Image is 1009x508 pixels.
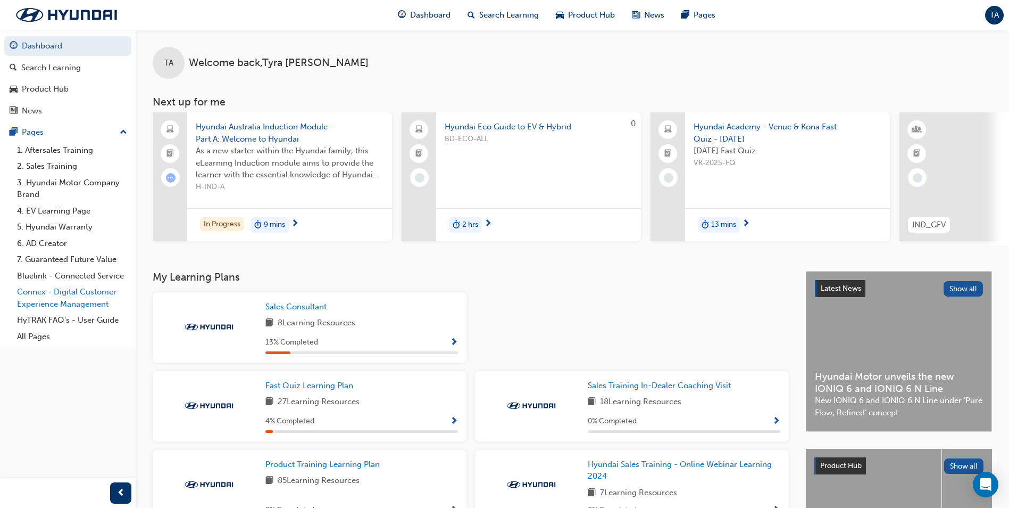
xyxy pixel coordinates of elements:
[120,126,127,140] span: up-icon
[502,400,561,411] img: Trak
[681,9,689,22] span: pages-icon
[815,395,983,419] span: New IONIQ 6 and IONIQ 6 N Line under ‘Pure Flow, Refined’ concept.
[415,123,423,137] span: laptop-icon
[265,381,353,390] span: Fast Quiz Learning Plan
[973,472,998,497] div: Open Intercom Messenger
[912,219,946,231] span: IND_GFV
[166,147,174,161] span: booktick-icon
[547,4,623,26] a: car-iconProduct Hub
[13,312,131,329] a: HyTRAK FAQ's - User Guide
[445,133,632,145] span: BD-ECO-ALL
[568,9,615,21] span: Product Hub
[644,9,664,21] span: News
[13,219,131,235] a: 5. Hyundai Warranty
[588,487,596,500] span: book-icon
[164,57,173,69] span: TA
[913,147,921,161] span: booktick-icon
[664,173,673,183] span: learningRecordVerb_NONE-icon
[913,173,922,183] span: learningRecordVerb_NONE-icon
[22,105,42,117] div: News
[265,301,331,313] a: Sales Consultant
[600,396,681,409] span: 18 Learning Resources
[265,415,314,428] span: 4 % Completed
[117,487,125,500] span: prev-icon
[990,9,999,21] span: TA
[13,284,131,312] a: Connex - Digital Customer Experience Management
[415,147,423,161] span: booktick-icon
[944,458,984,474] button: Show all
[10,85,18,94] span: car-icon
[673,4,724,26] a: pages-iconPages
[254,218,262,232] span: duration-icon
[278,474,360,488] span: 85 Learning Resources
[445,121,632,133] span: Hyundai Eco Guide to EV & Hybrid
[166,173,176,183] span: learningRecordVerb_ATTEMPT-icon
[631,119,636,128] span: 0
[623,4,673,26] a: news-iconNews
[415,173,424,183] span: learningRecordVerb_NONE-icon
[588,380,735,392] a: Sales Training In-Dealer Coaching Visit
[13,268,131,284] a: Bluelink - Connected Service
[278,396,360,409] span: 27 Learning Resources
[153,112,392,241] a: Hyundai Australia Induction Module - Part A: Welcome to HyundaiAs a new starter within the Hyunda...
[694,157,881,169] span: VK-2025-FQ
[664,123,672,137] span: laptop-icon
[694,121,881,145] span: Hyundai Academy - Venue & Kona Fast Quiz - [DATE]
[13,235,131,252] a: 6. AD Creator
[664,147,672,161] span: booktick-icon
[462,219,478,231] span: 2 hrs
[502,479,561,490] img: Trak
[985,6,1004,24] button: TA
[398,9,406,22] span: guage-icon
[450,338,458,348] span: Show Progress
[410,9,451,21] span: Dashboard
[815,280,983,297] a: Latest NewsShow all
[265,337,318,349] span: 13 % Completed
[196,121,383,145] span: Hyundai Australia Induction Module - Part A: Welcome to Hyundai
[913,123,921,137] span: learningResourceType_INSTRUCTOR_LED-icon
[265,302,327,312] span: Sales Consultant
[459,4,547,26] a: search-iconSearch Learning
[189,57,369,69] span: Welcome back , Tyra [PERSON_NAME]
[13,251,131,268] a: 7. Guaranteed Future Value
[13,142,131,159] a: 1. Aftersales Training
[10,106,18,116] span: news-icon
[4,36,131,56] a: Dashboard
[588,458,780,482] a: Hyundai Sales Training - Online Webinar Learning 2024
[600,487,677,500] span: 7 Learning Resources
[10,128,18,137] span: pages-icon
[694,145,881,157] span: [DATE] Fast Quiz.
[4,101,131,121] a: News
[772,415,780,428] button: Show Progress
[450,336,458,349] button: Show Progress
[814,457,983,474] a: Product HubShow all
[265,460,380,469] span: Product Training Learning Plan
[806,271,992,432] a: Latest NewsShow allHyundai Motor unveils the new IONIQ 6 and IONIQ 6 N LineNew IONIQ 6 and IONIQ ...
[484,219,492,229] span: next-icon
[632,9,640,22] span: news-icon
[453,218,460,232] span: duration-icon
[588,460,772,481] span: Hyundai Sales Training - Online Webinar Learning 2024
[651,112,890,241] a: Hyundai Academy - Venue & Kona Fast Quiz - [DATE][DATE] Fast Quiz.VK-2025-FQduration-icon13 mins
[180,400,238,411] img: Trak
[821,284,861,293] span: Latest News
[265,396,273,409] span: book-icon
[265,458,384,471] a: Product Training Learning Plan
[278,317,355,330] span: 8 Learning Resources
[291,219,299,229] span: next-icon
[153,271,789,283] h3: My Learning Plans
[479,9,539,21] span: Search Learning
[200,217,244,232] div: In Progress
[13,158,131,175] a: 2. Sales Training
[10,42,18,51] span: guage-icon
[5,4,128,26] img: Trak
[944,281,983,297] button: Show all
[166,123,174,137] span: laptop-icon
[815,371,983,395] span: Hyundai Motor unveils the new IONIQ 6 and IONIQ 6 N Line
[4,122,131,142] button: Pages
[450,415,458,428] button: Show Progress
[4,58,131,78] a: Search Learning
[265,474,273,488] span: book-icon
[588,415,637,428] span: 0 % Completed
